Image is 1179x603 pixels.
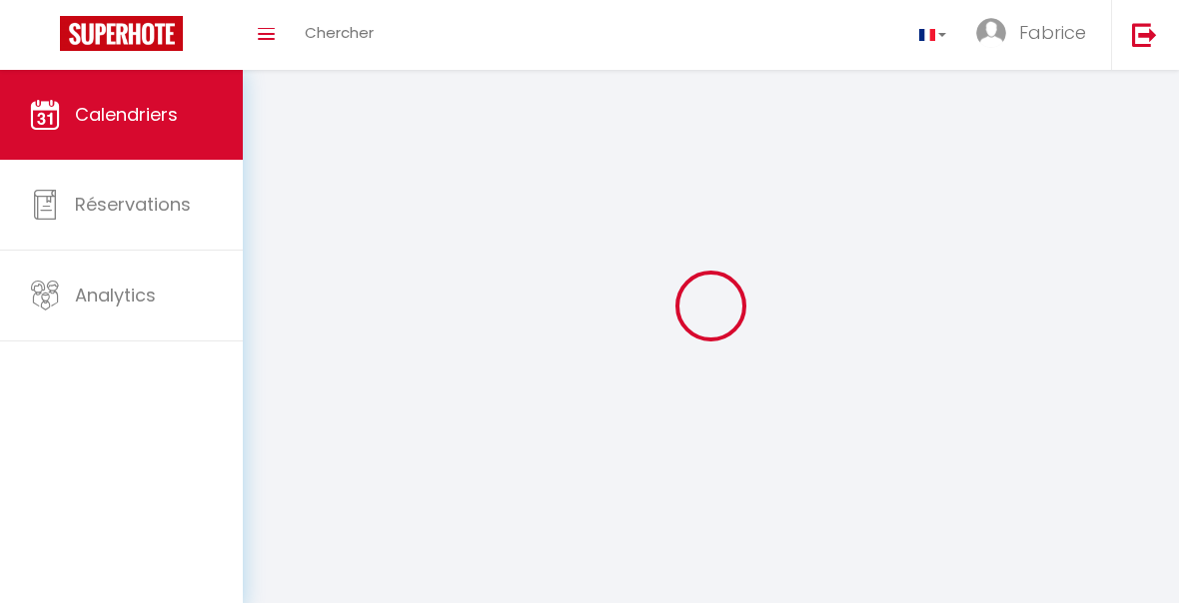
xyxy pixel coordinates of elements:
img: Super Booking [60,16,183,51]
iframe: Chat [1094,513,1164,588]
span: Réservations [75,192,191,217]
span: Calendriers [75,102,178,127]
span: Fabrice [1019,20,1086,45]
span: Chercher [305,22,374,43]
button: Ouvrir le widget de chat LiveChat [16,8,76,68]
img: ... [976,18,1006,48]
span: Analytics [75,283,156,307]
img: logout [1132,22,1157,47]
